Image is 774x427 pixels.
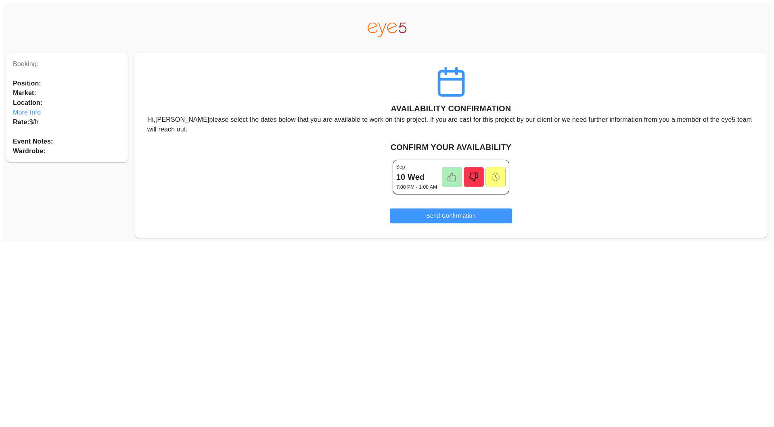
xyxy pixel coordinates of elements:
[13,146,121,156] p: Wardrobe:
[368,23,406,37] img: eye5
[396,163,405,171] p: Sep
[391,102,511,115] h6: AVAILABILITY CONFIRMATION
[390,208,512,223] button: Send Confirmation
[13,80,41,87] span: Position:
[396,171,425,183] h6: 10 Wed
[13,119,29,125] span: Rate:
[147,115,755,134] p: Hi, [PERSON_NAME] please select the dates below that you are available to work on this project. I...
[13,108,121,117] span: More Info
[396,183,437,191] p: 7:00 PM - 1:00 AM
[13,98,121,108] span: Location:
[13,137,121,146] p: Event Notes:
[13,59,121,69] p: Booking:
[13,90,36,96] span: Market:
[13,117,121,127] p: $ /h
[141,141,761,154] h6: CONFIRM YOUR AVAILABILITY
